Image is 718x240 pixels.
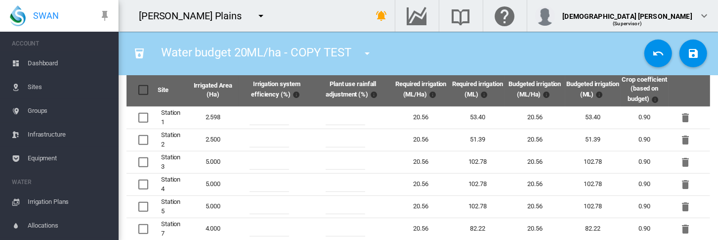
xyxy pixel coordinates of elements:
[391,173,451,195] td: 20.56
[28,99,111,123] span: Groups
[255,10,267,22] md-icon: icon-menu-down
[508,80,561,98] span: Budgeted irrigation (ML/Ha)
[99,10,111,22] md-icon: icon-pin
[451,151,505,173] td: 102.78
[505,151,565,173] td: 20.56
[679,223,691,235] md-icon: icon-delete
[687,48,699,59] md-icon: icon-content-save
[12,36,111,51] span: ACCOUNT
[565,129,621,151] td: 51.39
[157,129,187,151] td: Station 2
[676,152,695,172] button: Remove
[505,106,565,129] td: 20.56
[451,195,505,218] td: 102.78
[679,112,691,124] md-icon: icon-delete
[535,6,555,26] img: profile.jpg
[129,44,149,63] button: Click to go to list of budgets
[676,219,695,239] button: Remove
[376,10,388,22] md-icon: icon-bell-ring
[449,10,473,22] md-icon: Search the knowledge base
[291,89,302,100] md-icon: Takes into account all losses: transmission, wind-drift and sprinkler evaporation
[157,173,187,195] td: Station 4
[133,48,145,59] md-icon: icon-cup-water
[451,218,505,240] td: 82.22
[567,80,619,98] span: Budgeted irrigation (ML)
[251,80,302,98] span: Irrigation system efficiency (%)
[28,190,111,214] span: Irrigation Plans
[187,129,239,151] td: 2.500
[625,113,665,122] div: 0.90
[391,151,451,173] td: 20.56
[613,21,642,26] span: (Supervisor)
[451,173,505,195] td: 102.78
[157,195,187,218] td: Station 5
[357,44,377,63] button: icon-menu-down
[10,5,26,26] img: SWAN-Landscape-Logo-Colour-drop.png
[541,89,553,100] md-icon: Budgeted irrigation volume per Ha
[157,218,187,240] td: Station 7
[187,151,239,173] td: 5.000
[493,10,517,22] md-icon: Click here for help
[505,195,565,218] td: 20.56
[139,9,251,23] div: [PERSON_NAME] Plains
[451,129,505,151] td: 51.39
[679,179,691,191] md-icon: icon-delete
[187,218,239,240] td: 4.000
[565,218,621,240] td: 82.22
[395,80,446,98] span: Required irrigation (ML/Ha)
[565,173,621,195] td: 102.78
[452,80,503,98] span: Required irrigation (ML)
[33,9,59,22] span: SWAN
[505,173,565,195] td: 20.56
[12,174,111,190] span: WATER
[679,134,691,146] md-icon: icon-delete
[391,106,451,129] td: 20.56
[676,130,695,150] button: Remove
[368,89,380,100] md-icon: Proportion of expected rainfall available for use by the crop
[361,48,373,59] md-icon: icon-menu-down
[391,218,451,240] td: 20.56
[427,89,439,100] md-icon: Irrigation volume required to fully satisfy plant water requirements, per Ha
[391,195,451,218] td: 20.56
[593,89,605,100] md-icon: Budgeted total irrigation volume
[625,180,665,189] div: 0.90
[505,218,565,240] td: 20.56
[622,76,667,102] span: Crop coefficient (based on budget)
[625,202,665,211] div: 0.90
[625,135,665,144] div: 0.90
[676,197,695,217] button: Remove
[187,74,239,106] th: Irrigated Area (Ha)
[478,89,490,100] md-icon: Total irrigation volume required to fully satisfy plant water requirements
[679,156,691,168] md-icon: icon-delete
[28,214,111,238] span: Allocations
[405,10,429,22] md-icon: Go to the Data Hub
[563,7,692,17] div: [DEMOGRAPHIC_DATA] [PERSON_NAME]
[372,6,392,26] button: icon-bell-ring
[505,129,565,151] td: 20.56
[649,94,661,105] md-icon: Weighted average Kc based on the budget for the site. This does not increase if the water budget ...
[187,106,239,129] td: 2.598
[187,173,239,195] td: 5.000
[326,80,380,98] span: Plant use rainfall adjustment (%)
[565,106,621,129] td: 53.40
[28,146,111,170] span: Equipment
[679,40,707,67] button: Save Changes
[451,106,505,129] td: 53.40
[676,175,695,194] button: Remove
[187,195,239,218] td: 5.000
[652,48,664,59] md-icon: icon-undo
[28,51,111,75] span: Dashboard
[565,151,621,173] td: 102.78
[28,123,111,146] span: Infrastructure
[157,151,187,173] td: Station 3
[157,74,187,106] th: Site
[644,40,672,67] button: Cancel Changes
[625,157,665,166] div: 0.90
[679,201,691,213] md-icon: icon-delete
[251,6,271,26] button: icon-menu-down
[391,129,451,151] td: 20.56
[676,108,695,128] button: Remove
[698,10,710,22] md-icon: icon-chevron-down
[28,75,111,99] span: Sites
[152,40,389,67] div: Water budget 20ML/ha - COPY TEST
